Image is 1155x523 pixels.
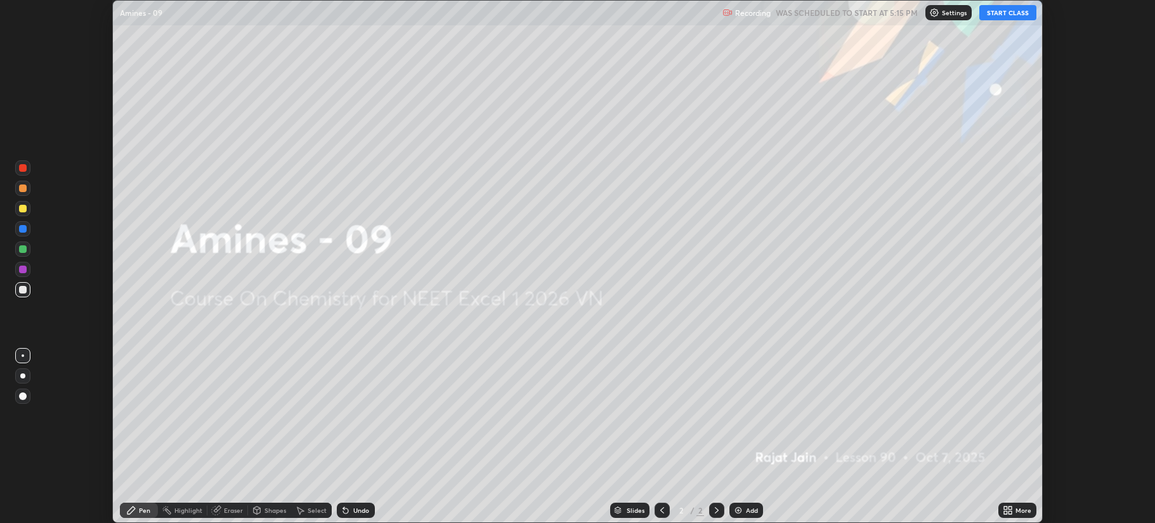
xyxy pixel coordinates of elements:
[675,507,688,514] div: 2
[120,8,162,18] p: Amines - 09
[224,507,243,513] div: Eraser
[353,507,369,513] div: Undo
[264,507,286,513] div: Shapes
[139,507,150,513] div: Pen
[308,507,327,513] div: Select
[690,507,694,514] div: /
[174,507,202,513] div: Highlight
[979,5,1036,20] button: START CLASS
[722,8,733,18] img: recording.375f2c34.svg
[776,7,918,18] h5: WAS SCHEDULED TO START AT 5:15 PM
[627,507,644,513] div: Slides
[929,8,939,18] img: class-settings-icons
[746,507,758,513] div: Add
[733,505,743,515] img: add-slide-button
[735,8,771,18] p: Recording
[696,505,704,516] div: 2
[942,10,967,16] p: Settings
[1015,507,1031,513] div: More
